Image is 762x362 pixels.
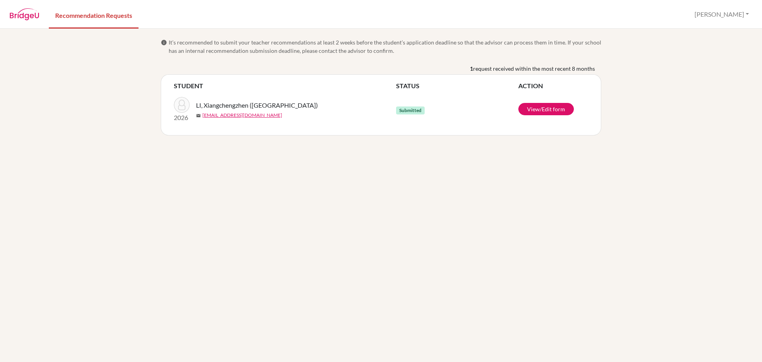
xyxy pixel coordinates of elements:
th: STATUS [396,81,518,91]
th: STUDENT [174,81,396,91]
img: LI, Xiangchengzhen (Timi) [174,97,190,113]
span: info [161,39,167,46]
a: View/Edit form [518,103,574,115]
button: [PERSON_NAME] [691,7,752,22]
b: 1 [470,64,473,73]
a: [EMAIL_ADDRESS][DOMAIN_NAME] [202,112,282,119]
a: Recommendation Requests [49,1,139,29]
span: Submitted [396,106,425,114]
span: LI, Xiangchengzhen ([GEOGRAPHIC_DATA]) [196,101,318,110]
img: BridgeU logo [10,8,39,20]
span: It’s recommended to submit your teacher recommendations at least 2 weeks before the student’s app... [169,38,601,55]
span: request received within the most recent 8 months [473,64,595,73]
p: 2026 [174,113,190,122]
span: mail [196,113,201,118]
th: ACTION [518,81,588,91]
